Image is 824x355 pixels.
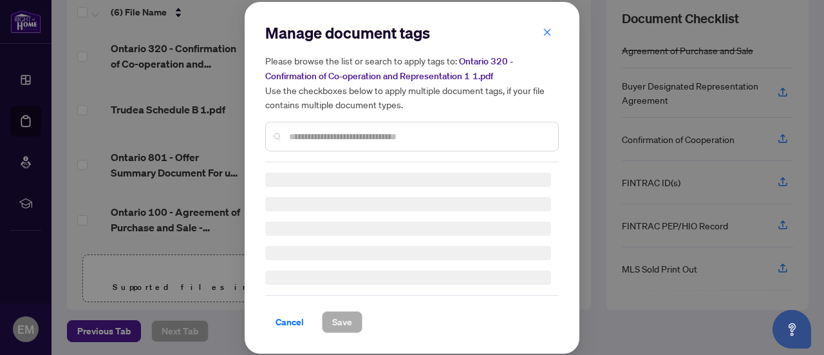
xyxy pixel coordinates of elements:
[265,55,513,82] span: Ontario 320 - Confirmation of Co-operation and Representation 1 1.pdf
[265,23,559,43] h2: Manage document tags
[322,311,362,333] button: Save
[265,53,559,111] h5: Please browse the list or search to apply tags to: Use the checkboxes below to apply multiple doc...
[265,311,314,333] button: Cancel
[543,27,552,36] span: close
[772,310,811,349] button: Open asap
[276,312,304,332] span: Cancel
